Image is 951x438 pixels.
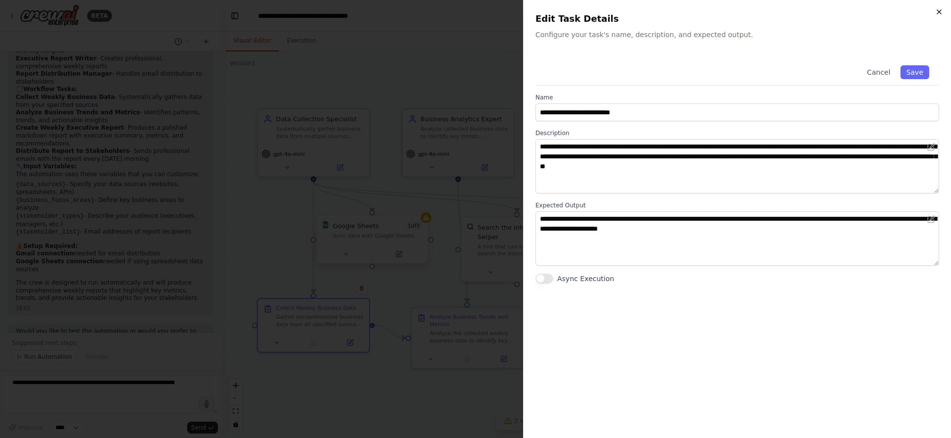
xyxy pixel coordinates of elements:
button: Cancel [861,65,896,79]
label: Name [535,94,939,101]
label: Async Execution [557,274,614,284]
label: Description [535,129,939,137]
h2: Edit Task Details [535,12,939,26]
button: Save [900,65,929,79]
button: Open in editor [925,141,937,153]
p: Configure your task's name, description, and expected output. [535,30,939,40]
button: Open in editor [925,213,937,225]
label: Expected Output [535,201,939,209]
